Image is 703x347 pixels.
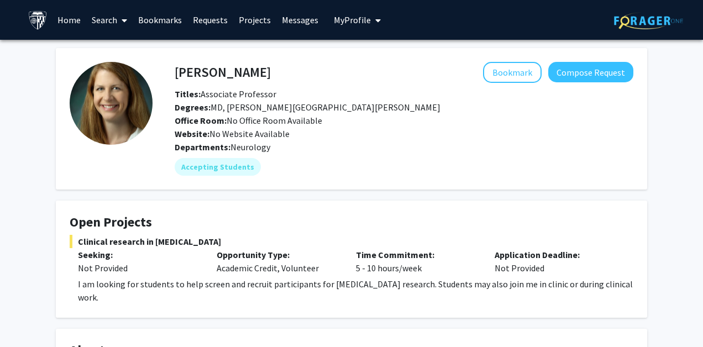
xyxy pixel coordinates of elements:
[614,12,683,29] img: ForagerOne Logo
[483,62,542,83] button: Add Emily Johnson to Bookmarks
[233,1,276,39] a: Projects
[175,128,290,139] span: No Website Available
[175,115,227,126] b: Office Room:
[175,88,201,99] b: Titles:
[28,10,48,30] img: Johns Hopkins University Logo
[230,141,270,153] span: Neurology
[356,248,478,261] p: Time Commitment:
[175,62,271,82] h4: [PERSON_NAME]
[175,102,440,113] span: MD, [PERSON_NAME][GEOGRAPHIC_DATA][PERSON_NAME]
[486,248,625,275] div: Not Provided
[78,277,633,304] p: I am looking for students to help screen and recruit participants for [MEDICAL_DATA] research. St...
[276,1,324,39] a: Messages
[86,1,133,39] a: Search
[175,128,209,139] b: Website:
[208,248,347,275] div: Academic Credit, Volunteer
[175,115,322,126] span: No Office Room Available
[8,297,47,339] iframe: Chat
[70,214,633,230] h4: Open Projects
[78,261,200,275] div: Not Provided
[70,62,153,145] img: Profile Picture
[348,248,486,275] div: 5 - 10 hours/week
[175,102,211,113] b: Degrees:
[495,248,617,261] p: Application Deadline:
[78,248,200,261] p: Seeking:
[70,235,633,248] span: Clinical research in [MEDICAL_DATA]
[133,1,187,39] a: Bookmarks
[52,1,86,39] a: Home
[175,88,276,99] span: Associate Professor
[187,1,233,39] a: Requests
[175,158,261,176] mat-chip: Accepting Students
[548,62,633,82] button: Compose Request to Emily Johnson
[175,141,230,153] b: Departments:
[217,248,339,261] p: Opportunity Type:
[334,14,371,25] span: My Profile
